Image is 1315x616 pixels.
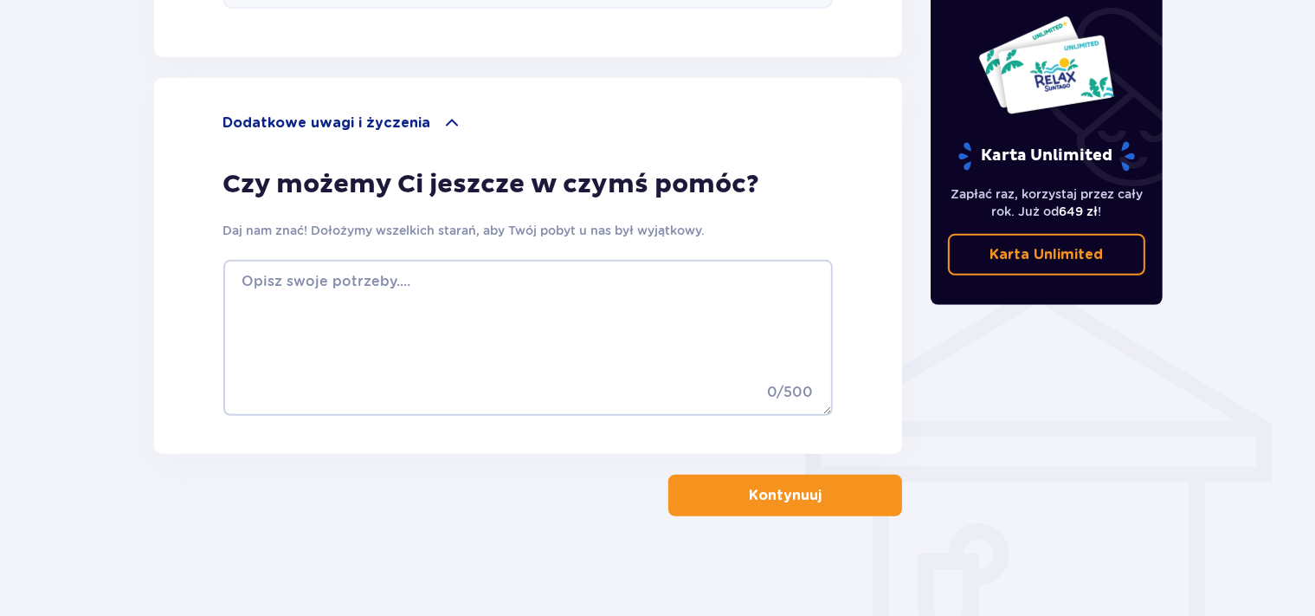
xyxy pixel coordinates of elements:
[668,475,902,516] button: Kontynuuj
[948,185,1145,220] p: Zapłać raz, korzystaj przez cały rok. Już od !
[228,383,813,414] p: 0 / 500
[223,113,431,133] p: Dodatkowe uwagi i życzenia
[1059,204,1098,218] span: 649 zł
[223,168,760,201] p: Czy możemy Ci jeszcze w czymś pomóc?
[223,222,706,239] p: Daj nam znać! Dołożymy wszelkich starań, aby Twój pobyt u nas był wyjątkowy.
[977,15,1115,115] img: Dwie karty całoroczne do Suntago z napisem 'UNLIMITED RELAX', na białym tle z tropikalnymi liśćmi...
[989,245,1103,264] p: Karta Unlimited
[957,141,1137,172] p: Karta Unlimited
[948,234,1145,276] a: Karta Unlimited
[749,486,822,505] p: Kontynuuj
